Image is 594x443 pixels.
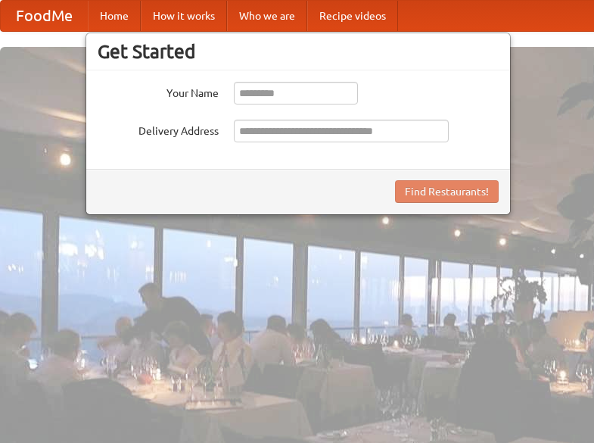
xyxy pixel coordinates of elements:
[1,1,88,31] a: FoodMe
[88,1,141,31] a: Home
[98,40,499,63] h3: Get Started
[98,82,219,101] label: Your Name
[307,1,398,31] a: Recipe videos
[98,120,219,139] label: Delivery Address
[227,1,307,31] a: Who we are
[141,1,227,31] a: How it works
[395,180,499,203] button: Find Restaurants!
